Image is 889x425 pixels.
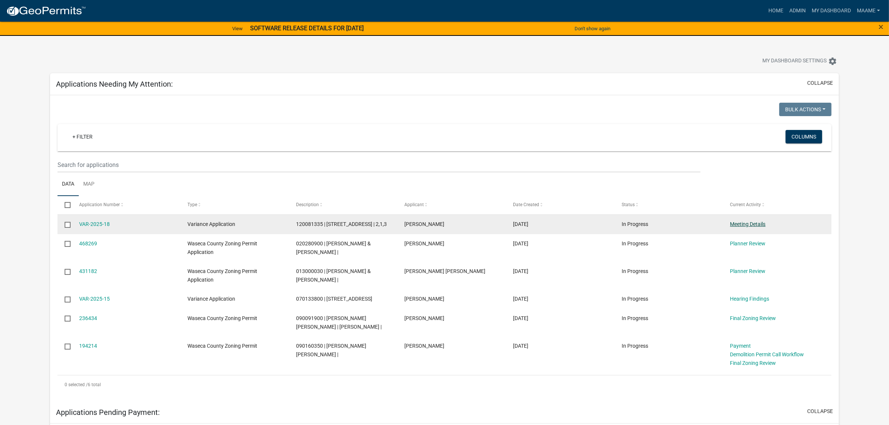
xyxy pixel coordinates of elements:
span: 06/04/2025 [513,268,528,274]
h5: Applications Needing My Attention: [56,80,173,89]
a: Final Zoning Review [730,360,776,366]
a: Admin [786,4,809,18]
span: 090160350 | SONIA DOMINGUEZ LARA | [296,343,366,357]
a: Final Zoning Review [730,315,776,321]
span: Scott David Lynch [405,268,486,274]
a: Hearing Findings [730,296,770,302]
span: Applicant [405,202,424,207]
a: View [229,22,246,35]
a: Payment [730,343,751,349]
span: Current Activity [730,202,761,207]
span: Variance Application [187,296,235,302]
span: Becky Brewer [405,315,445,321]
span: Variance Application [187,221,235,227]
button: collapse [807,407,833,415]
a: VAR-2025-15 [79,296,110,302]
span: ERIN EDWARDS [405,221,445,227]
span: Status [622,202,635,207]
span: Type [187,202,197,207]
span: Waseca County Zoning Permit Application [187,268,257,283]
datatable-header-cell: Description [289,196,398,214]
a: VAR-2025-18 [79,221,110,227]
a: 468269 [79,241,97,246]
datatable-header-cell: Select [57,196,72,214]
button: My Dashboard Settingssettings [756,54,843,68]
i: settings [828,57,837,66]
span: Application Number [79,202,120,207]
span: 11/21/2023 [513,343,528,349]
span: 08/27/2025 [513,221,528,227]
span: In Progress [622,315,648,321]
strong: SOFTWARE RELEASE DETAILS FOR [DATE] [250,25,364,32]
a: Map [79,173,99,196]
a: + Filter [66,130,99,143]
span: My Dashboard Settings [762,57,827,66]
a: Maame [854,4,883,18]
span: Description [296,202,319,207]
button: Close [879,22,883,31]
span: 05/28/2025 [513,296,528,302]
span: Date Created [513,202,539,207]
a: Data [57,173,79,196]
a: Meeting Details [730,221,766,227]
span: 03/22/2024 [513,315,528,321]
span: In Progress [622,221,648,227]
button: Columns [786,130,822,143]
button: Bulk Actions [779,103,832,116]
a: Planner Review [730,241,766,246]
span: Sonia Lara [405,343,445,349]
span: × [879,22,883,32]
span: 020280900 | STEVE & JESSICA PASSON | [296,241,371,255]
span: In Progress [622,241,648,246]
span: Waseca County Zoning Permit [187,343,257,349]
datatable-header-cell: Type [180,196,289,214]
span: In Progress [622,296,648,302]
span: In Progress [622,268,648,274]
a: 431182 [79,268,97,274]
span: 090091900 | WILLIAM DEREK BREWER | BECKY BREWER | [296,315,382,330]
span: Waseca County Zoning Permit [187,315,257,321]
a: My Dashboard [809,4,854,18]
button: Don't show again [572,22,613,35]
span: 08/23/2025 [513,241,528,246]
a: Demolition Permit Call Workflow [730,351,804,357]
span: Jessica Passon [405,241,445,246]
span: 120081335 | 37516 CLEAR LAKE DR | 2,1,3 [296,221,387,227]
div: collapse [50,95,839,401]
span: 013000030 | SCOTT D & COLLETTE A LYNCH | [296,268,371,283]
span: 070133800 | 17674 240TH ST | 8 [296,296,372,302]
input: Search for applications [57,157,700,173]
div: 6 total [57,375,832,394]
datatable-header-cell: Applicant [397,196,506,214]
a: 194214 [79,343,97,349]
button: collapse [807,79,833,87]
span: Waseca County Zoning Permit Application [187,241,257,255]
a: Home [765,4,786,18]
a: Planner Review [730,268,766,274]
a: 236434 [79,315,97,321]
span: 0 selected / [65,382,88,387]
span: Matt Holland [405,296,445,302]
datatable-header-cell: Application Number [72,196,180,214]
span: In Progress [622,343,648,349]
datatable-header-cell: Status [615,196,723,214]
datatable-header-cell: Date Created [506,196,615,214]
h5: Applications Pending Payment: [56,408,160,417]
datatable-header-cell: Current Activity [723,196,832,214]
